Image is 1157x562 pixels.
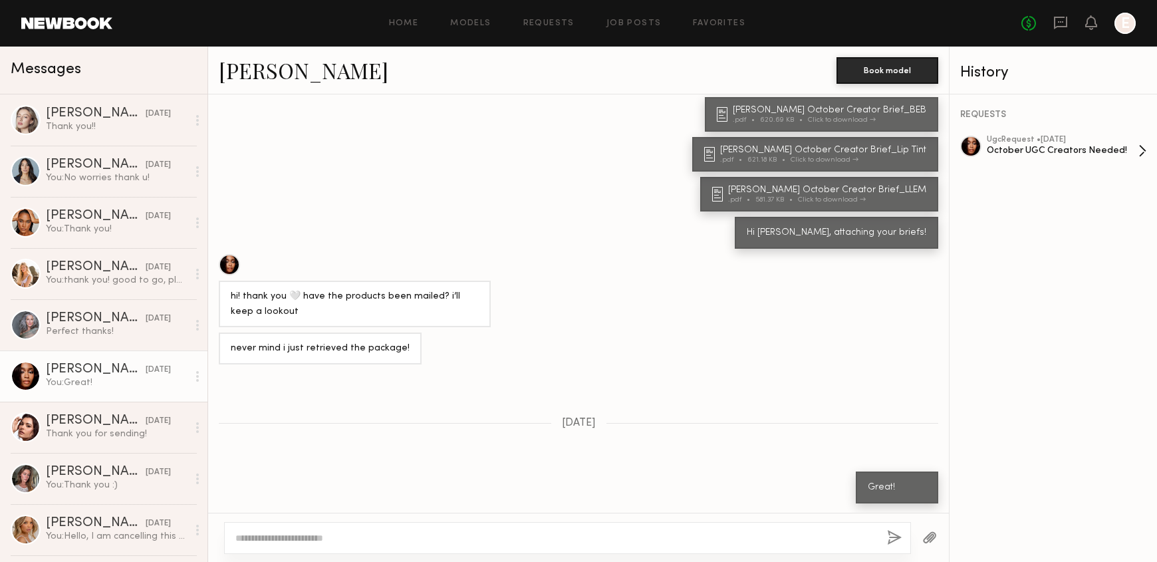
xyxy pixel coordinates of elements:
[146,108,171,120] div: [DATE]
[720,146,930,155] div: [PERSON_NAME] October Creator Brief_Lip Tint
[231,341,410,356] div: never mind i just retrieved the package!
[146,313,171,325] div: [DATE]
[146,517,171,530] div: [DATE]
[46,158,146,172] div: [PERSON_NAME]
[523,19,575,28] a: Requests
[46,325,188,338] div: Perfect thanks!
[450,19,491,28] a: Models
[46,172,188,184] div: You: No worries thank u!
[755,196,798,204] div: 581.37 KB
[987,144,1138,157] div: October UGC Creators Needed!
[146,415,171,428] div: [DATE]
[231,289,479,320] div: hi! thank you 🤍 have the products been mailed? i’ll keep a lookout
[733,116,760,124] div: .pdf
[46,376,188,389] div: You: Great!
[146,210,171,223] div: [DATE]
[747,156,791,164] div: 621.18 KB
[791,156,858,164] div: Click to download
[987,136,1138,144] div: ugc Request • [DATE]
[46,107,146,120] div: [PERSON_NAME]
[46,274,188,287] div: You: thank you! good to go, please mark on your side so I can approve :)
[693,19,745,28] a: Favorites
[46,466,146,479] div: [PERSON_NAME]
[389,19,419,28] a: Home
[46,363,146,376] div: [PERSON_NAME]
[747,225,926,241] div: Hi [PERSON_NAME], attaching your briefs!
[987,136,1146,166] a: ugcRequest •[DATE]October UGC Creators Needed!
[46,414,146,428] div: [PERSON_NAME]
[733,106,930,115] div: [PERSON_NAME] October Creator Brief_BEB
[46,517,146,530] div: [PERSON_NAME]
[146,261,171,274] div: [DATE]
[46,223,188,235] div: You: Thank you!
[146,466,171,479] div: [DATE]
[11,62,81,77] span: Messages
[798,196,866,204] div: Click to download
[712,186,930,204] a: [PERSON_NAME] October Creator Brief_LLEM.pdf581.37 KBClick to download
[46,120,188,133] div: Thank you!!
[146,159,171,172] div: [DATE]
[728,196,755,204] div: .pdf
[219,56,388,84] a: [PERSON_NAME]
[868,480,926,495] div: Great!
[146,364,171,376] div: [DATE]
[720,156,747,164] div: .pdf
[836,64,938,75] a: Book model
[606,19,662,28] a: Job Posts
[760,116,808,124] div: 620.69 KB
[960,65,1146,80] div: History
[46,210,146,223] div: [PERSON_NAME]
[562,418,596,429] span: [DATE]
[46,530,188,543] div: You: Hello, I am cancelling this booking due to no response.
[836,57,938,84] button: Book model
[1114,13,1136,34] a: E
[46,261,146,274] div: [PERSON_NAME]
[728,186,930,195] div: [PERSON_NAME] October Creator Brief_LLEM
[46,428,188,440] div: Thank you for sending!
[46,312,146,325] div: [PERSON_NAME]
[808,116,876,124] div: Click to download
[704,146,930,164] a: [PERSON_NAME] October Creator Brief_Lip Tint.pdf621.18 KBClick to download
[46,479,188,492] div: You: Thank you :)
[717,106,930,124] a: [PERSON_NAME] October Creator Brief_BEB.pdf620.69 KBClick to download
[960,110,1146,120] div: REQUESTS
